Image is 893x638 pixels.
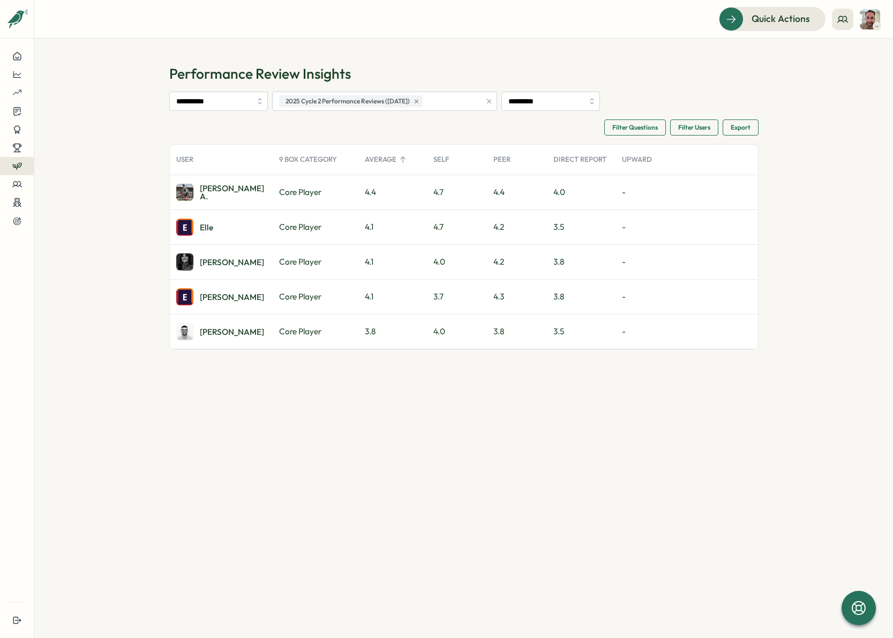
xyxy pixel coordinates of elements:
a: Vic de Aranzeta[PERSON_NAME] [176,253,264,271]
img: Kyle Peterson [176,323,193,340]
button: Quick Actions [719,7,826,31]
img: Emilie Jensen [176,288,193,305]
div: Self [427,149,487,170]
div: 4.0 [553,186,565,198]
div: 4.1 [358,245,427,279]
img: Hannan Abdi [176,184,193,201]
div: [PERSON_NAME] [200,258,264,266]
div: Core Player [273,314,358,349]
div: 4.2 [487,245,547,279]
div: Core Player [273,245,358,279]
div: 4.0 [427,314,487,349]
div: - [616,210,676,244]
div: 4.1 [358,280,427,314]
span: Quick Actions [752,12,810,26]
span: Filter Users [678,120,710,135]
div: 4.2 [487,210,547,244]
a: Emilie Jensen[PERSON_NAME] [176,288,264,305]
div: [PERSON_NAME] [200,328,264,336]
a: ElleElle [176,219,213,236]
span: 2025 Cycle 2 Performance Reviews ([DATE]) [286,96,410,107]
div: Peer [487,149,547,170]
div: 3.5 [553,221,564,233]
div: 4.1 [358,210,427,244]
div: Elle [200,223,213,231]
img: Jesse James [860,9,880,29]
div: 4.0 [427,245,487,279]
div: 4.7 [427,210,487,244]
div: - [616,245,676,279]
a: Kyle Peterson[PERSON_NAME] [176,323,264,340]
div: 3.8 [358,314,427,349]
div: 4.7 [427,175,487,209]
div: 4.3 [487,280,547,314]
div: 3.8 [553,256,564,268]
div: Direct Report [547,149,616,170]
button: Export [723,119,759,136]
button: Filter Users [670,119,718,136]
div: Core Player [273,280,358,314]
div: [PERSON_NAME] A. [200,184,266,201]
div: User [170,149,273,170]
div: - [616,314,676,349]
div: Average [358,149,427,170]
div: - [616,280,676,314]
a: Hannan Abdi[PERSON_NAME] A. [176,184,266,201]
button: Filter Questions [604,119,666,136]
img: Vic de Aranzeta [176,253,193,271]
div: Core Player [273,175,358,209]
div: 4.4 [487,175,547,209]
span: Export [731,120,751,135]
h1: Performance Review Insights [169,64,759,83]
div: 9 Box Category [273,149,358,170]
div: 4.4 [358,175,427,209]
div: 3.5 [553,326,564,337]
div: 3.7 [427,280,487,314]
div: 3.8 [487,314,547,349]
div: Upward [616,149,676,170]
div: Core Player [273,210,358,244]
div: [PERSON_NAME] [200,293,264,301]
span: Filter Questions [612,120,658,135]
div: - [616,175,676,209]
img: Elle [176,219,193,236]
div: 3.8 [553,291,564,303]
